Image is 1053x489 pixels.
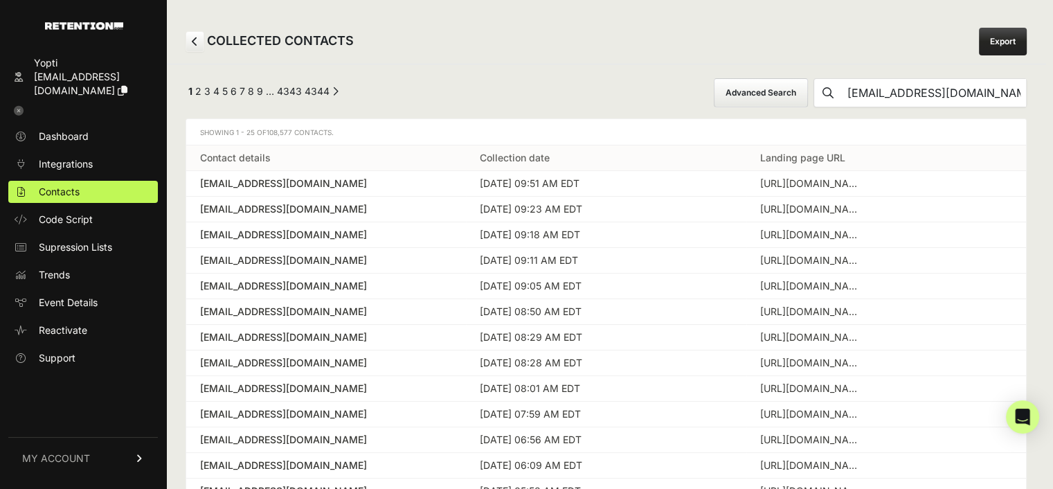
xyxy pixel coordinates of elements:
td: [DATE] 06:09 AM EDT [466,453,746,479]
a: Page 4343 [277,85,302,97]
span: Integrations [39,157,93,171]
a: Page 6 [231,85,237,97]
a: MY ACCOUNT [8,437,158,479]
a: Page 2 [195,85,201,97]
div: https://sanesolution.com/secure/checkout/ds/deep-radiance-renew-kn-1bot/ [760,382,864,395]
a: Event Details [8,292,158,314]
span: Dashboard [39,130,89,143]
span: MY ACCOUNT [22,452,90,465]
a: [EMAIL_ADDRESS][DOMAIN_NAME] [200,433,452,447]
a: Integrations [8,153,158,175]
td: [DATE] 09:11 AM EDT [466,248,746,274]
button: Advanced Search [714,78,808,107]
div: https://sanesolution.com/secure/checkout/484/ [760,407,864,421]
h2: COLLECTED CONTACTS [186,31,354,52]
div: Yopti [34,56,152,70]
a: [EMAIL_ADDRESS][DOMAIN_NAME] [200,407,452,421]
a: Export [979,28,1027,55]
td: [DATE] 08:01 AM EDT [466,376,746,402]
td: [DATE] 08:29 AM EDT [466,325,746,350]
a: Page 7 [240,85,245,97]
a: Page 4 [213,85,219,97]
span: Supression Lists [39,240,112,254]
div: https://sanesolution.com/secure/checkout/ds/deep-radiance-renew-kn-3bot/ [760,177,864,190]
a: Page 9 [257,85,263,97]
a: Code Script [8,208,158,231]
div: https://sanesolution.com/secure/checkout/eye/secure-checkout-fb/ [760,305,864,319]
div: https://sanesolution.com/secure/checkout/480/ [760,330,864,344]
td: [DATE] 08:28 AM EDT [466,350,746,376]
a: Supression Lists [8,236,158,258]
span: [EMAIL_ADDRESS][DOMAIN_NAME] [34,71,120,96]
a: Yopti [EMAIL_ADDRESS][DOMAIN_NAME] [8,52,158,102]
a: Page 5 [222,85,228,97]
div: https://sanesolution.com/secure/checkout/nrv/nerve-renew-fb/ [760,356,864,370]
td: [DATE] 08:50 AM EDT [466,299,746,325]
a: Reactivate [8,319,158,341]
td: [DATE] 09:05 AM EDT [466,274,746,299]
a: Page 8 [248,85,254,97]
div: Open Intercom Messenger [1006,400,1039,434]
span: 108,577 Contacts. [267,128,334,136]
a: [EMAIL_ADDRESS][DOMAIN_NAME] [200,202,452,216]
div: https://sanesolution.com/secure/checkout/480/ [760,433,864,447]
a: [EMAIL_ADDRESS][DOMAIN_NAME] [200,279,452,293]
td: [DATE] 06:56 AM EDT [466,427,746,453]
em: Page 1 [188,85,192,97]
input: Search by Email Address [842,79,1026,107]
span: Showing 1 - 25 of [200,128,334,136]
a: [EMAIL_ADDRESS][DOMAIN_NAME] [200,382,452,395]
a: Support [8,347,158,369]
a: [EMAIL_ADDRESS][DOMAIN_NAME] [200,305,452,319]
td: [DATE] 09:23 AM EDT [466,197,746,222]
a: [EMAIL_ADDRESS][DOMAIN_NAME] [200,254,452,267]
a: [EMAIL_ADDRESS][DOMAIN_NAME] [200,330,452,344]
span: Trends [39,268,70,282]
span: Reactivate [39,323,87,337]
div: https://sanesolution.com/secure/checkout/eye/secure-checkout-fb/ [760,254,864,267]
a: Dashboard [8,125,158,148]
div: Pagination [186,85,339,102]
a: Trends [8,264,158,286]
span: Event Details [39,296,98,310]
a: [EMAIL_ADDRESS][DOMAIN_NAME] [200,228,452,242]
a: [EMAIL_ADDRESS][DOMAIN_NAME] [200,177,452,190]
td: [DATE] 07:59 AM EDT [466,402,746,427]
a: Landing page URL [760,152,845,163]
a: [EMAIL_ADDRESS][DOMAIN_NAME] [200,459,452,472]
span: Contacts [39,185,80,199]
span: … [266,85,274,97]
div: https://sanesolution.com/secure/checkout/480/ [760,228,864,242]
a: Contacts [8,181,158,203]
span: Support [39,351,75,365]
span: Code Script [39,213,93,226]
div: https://sanesolution.com/secure/checkout/485/ [760,459,864,472]
img: Retention.com [45,22,123,30]
div: https://sanesolution.com/secure/checkout/nrv/nerve-renew-fb/ [760,202,864,216]
a: [EMAIL_ADDRESS][DOMAIN_NAME] [200,356,452,370]
a: Contact details [200,152,271,163]
td: [DATE] 09:51 AM EDT [466,171,746,197]
a: Collection date [480,152,550,163]
a: Page 3 [204,85,210,97]
a: Page 4344 [305,85,330,97]
td: [DATE] 09:18 AM EDT [466,222,746,248]
div: https://sanesolution.com/secure/checkout/nrv/nerve-renew-fb/ [760,279,864,293]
